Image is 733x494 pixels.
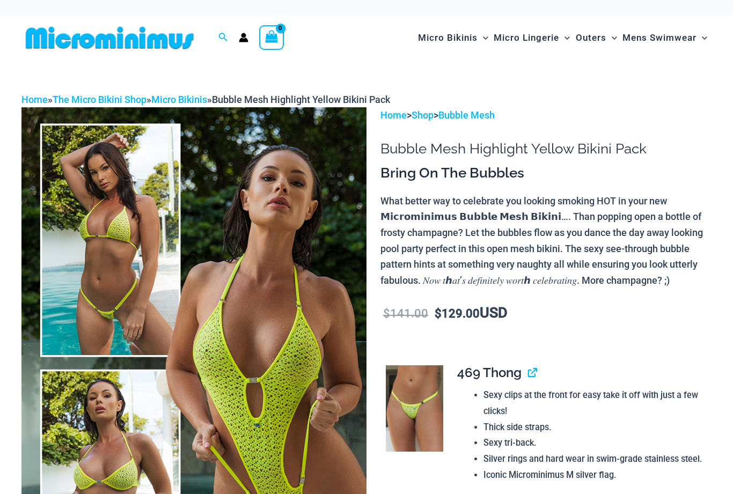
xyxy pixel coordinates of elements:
li: Iconic Microminimus M silver flag. [483,467,703,483]
bdi: 141.00 [383,307,428,320]
li: Thick side straps. [483,419,703,436]
img: MM SHOP LOGO FLAT [21,26,198,50]
a: OutersMenu ToggleMenu Toggle [573,21,620,54]
a: Account icon link [239,33,248,42]
span: Menu Toggle [606,24,617,51]
h1: Bubble Mesh Highlight Yellow Bikini Pack [380,141,712,157]
span: Micro Lingerie [494,24,559,51]
span: $ [435,307,442,320]
nav: Site Navigation [414,20,712,56]
span: Menu Toggle [478,24,488,51]
span: Menu Toggle [559,24,570,51]
h3: Bring On The Bubbles [380,164,712,182]
a: Micro Bikinis [151,94,207,105]
span: Outers [576,24,606,51]
p: > > [380,107,712,123]
span: Bubble Mesh Highlight Yellow Bikini Pack [212,94,390,105]
img: Bubble Mesh Highlight Yellow 469 Thong [386,365,443,452]
span: Mens Swimwear [622,24,697,51]
li: Silver rings and hard wear in swim-grade stainless steel. [483,451,703,467]
p: USD [380,305,712,322]
span: Micro Bikinis [418,24,478,51]
bdi: 129.00 [435,307,480,320]
a: Shop [412,109,434,121]
a: Micro BikinisMenu ToggleMenu Toggle [415,21,491,54]
p: What better way to celebrate you looking smoking HOT in your new 𝗠𝗶𝗰𝗿𝗼𝗺𝗶𝗻𝗶𝗺𝘂𝘀 𝗕𝘂𝗯𝗯𝗹𝗲 𝗠𝗲𝘀𝗵 𝗕𝗶𝗸𝗶𝗻𝗶…... [380,193,712,289]
span: Menu Toggle [697,24,707,51]
li: Sexy tri-back. [483,435,703,451]
span: » » » [21,94,390,105]
a: Mens SwimwearMenu ToggleMenu Toggle [620,21,710,54]
a: Home [21,94,48,105]
a: Bubble Mesh [438,109,495,121]
a: Home [380,109,407,121]
li: Sexy clips at the front for easy take it off with just a few clicks! [483,387,703,419]
a: Search icon link [218,31,228,45]
span: 469 Thong [457,365,522,380]
span: $ [383,307,390,320]
a: Micro LingerieMenu ToggleMenu Toggle [491,21,573,54]
a: The Micro Bikini Shop [53,94,146,105]
a: View Shopping Cart, empty [259,25,284,50]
